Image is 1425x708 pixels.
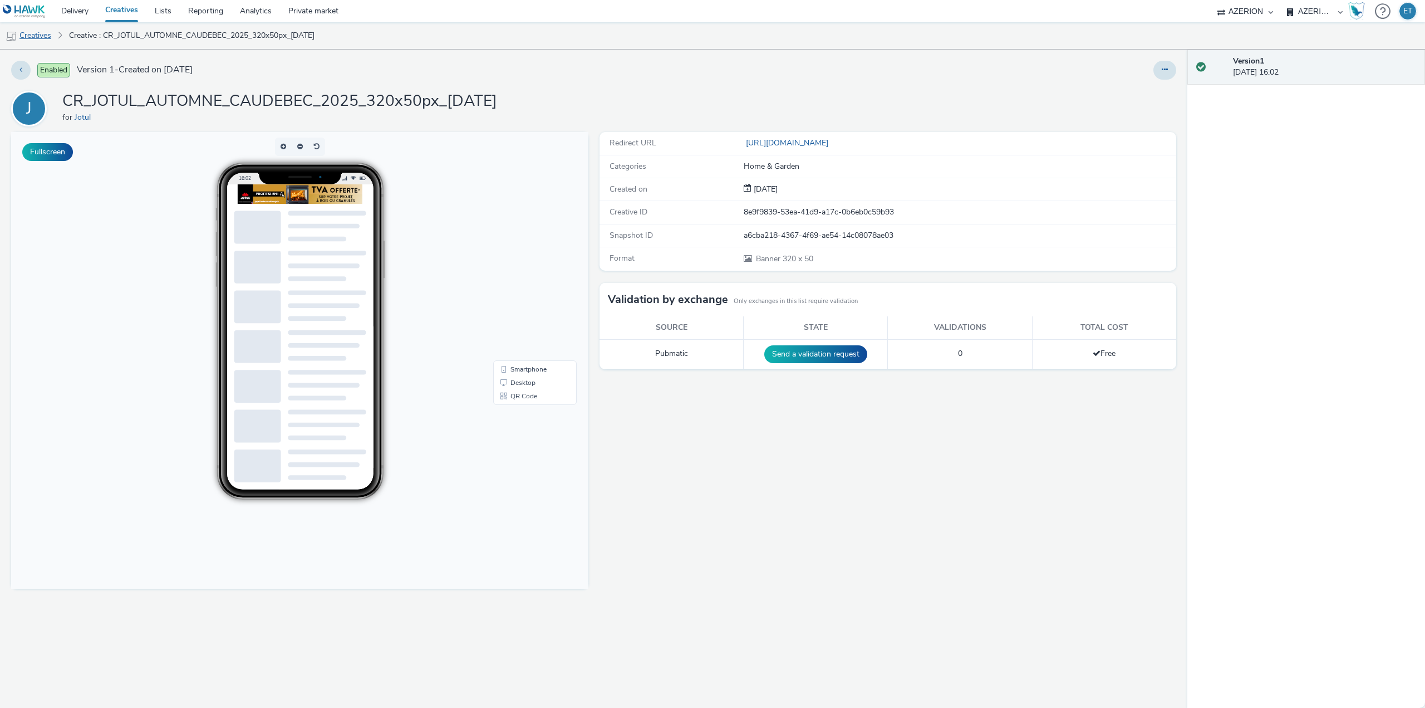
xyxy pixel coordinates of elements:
[37,63,70,77] span: Enabled
[764,345,867,363] button: Send a validation request
[600,316,744,339] th: Source
[610,207,647,217] span: Creative ID
[484,257,563,271] li: QR Code
[75,112,95,123] a: Jotul
[600,339,744,369] td: Pubmatic
[1403,3,1412,19] div: ET
[751,184,778,194] span: [DATE]
[484,231,563,244] li: Smartphone
[499,261,526,267] span: QR Code
[22,143,73,161] button: Fullscreen
[608,291,728,308] h3: Validation by exchange
[77,64,193,76] span: Version 1 - Created on [DATE]
[1348,2,1365,20] img: Hawk Academy
[744,230,1176,241] div: a6cba218-4367-4f69-ae54-14c08078ae03
[888,316,1032,339] th: Validations
[6,31,17,42] img: mobile
[1093,348,1116,359] span: Free
[756,253,783,264] span: Banner
[751,184,778,195] div: Creation 12 September 2025, 16:02
[610,161,646,172] span: Categories
[744,161,1176,172] div: Home & Garden
[227,52,351,72] img: Advertisement preview
[744,138,833,148] a: [URL][DOMAIN_NAME]
[1233,56,1416,79] div: [DATE] 16:02
[3,4,46,18] img: undefined Logo
[11,103,51,114] a: J
[610,253,635,263] span: Format
[499,247,524,254] span: Desktop
[744,316,888,339] th: State
[610,138,656,148] span: Redirect URL
[1032,316,1176,339] th: Total cost
[62,91,497,112] h1: CR_JOTUL_AUTOMNE_CAUDEBEC_2025_320x50px_[DATE]
[734,297,858,306] small: Only exchanges in this list require validation
[744,207,1176,218] div: 8e9f9839-53ea-41d9-a17c-0b6eb0c59b93
[62,112,75,123] span: for
[958,348,962,359] span: 0
[1233,56,1264,66] strong: Version 1
[755,253,813,264] span: 320 x 50
[63,22,320,49] a: Creative : CR_JOTUL_AUTOMNE_CAUDEBEC_2025_320x50px_[DATE]
[610,230,653,241] span: Snapshot ID
[1348,2,1369,20] a: Hawk Academy
[26,93,32,124] div: J
[499,234,535,241] span: Smartphone
[227,43,239,49] span: 16:02
[610,184,647,194] span: Created on
[484,244,563,257] li: Desktop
